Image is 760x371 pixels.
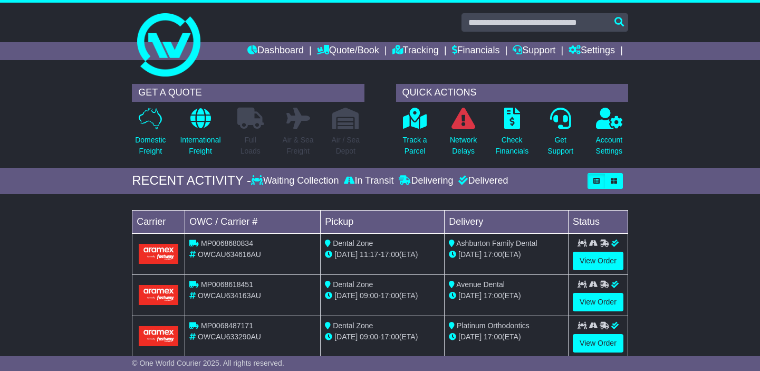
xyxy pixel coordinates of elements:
[251,175,341,187] div: Waiting Collection
[396,84,628,102] div: QUICK ACTIONS
[325,331,440,343] div: - (ETA)
[360,291,378,300] span: 09:00
[450,135,477,157] p: Network Delays
[456,239,537,248] span: Ashburton Family Dental
[325,249,440,260] div: - (ETA)
[456,280,505,289] span: Avenue Dental
[132,173,251,188] div: RECENT ACTIVITY -
[458,250,482,259] span: [DATE]
[334,291,358,300] span: [DATE]
[457,321,530,330] span: Platinum Orthodontics
[134,107,166,163] a: DomesticFreight
[381,250,399,259] span: 17:00
[333,280,373,289] span: Dental Zone
[341,175,396,187] div: In Transit
[569,210,628,233] td: Status
[456,175,508,187] div: Delivered
[334,250,358,259] span: [DATE]
[282,135,313,157] p: Air & Sea Freight
[198,332,261,341] span: OWCAU633290AU
[139,285,178,305] img: Aramex.png
[449,331,564,343] div: (ETA)
[185,210,321,233] td: OWC / Carrier #
[573,252,623,270] a: View Order
[201,321,253,330] span: MP0068487171
[449,290,564,301] div: (ETA)
[201,280,253,289] span: MP0068618451
[360,250,378,259] span: 11:17
[484,332,502,341] span: 17:00
[392,42,439,60] a: Tracking
[547,135,573,157] p: Get Support
[135,135,166,157] p: Domestic Freight
[381,332,399,341] span: 17:00
[449,249,564,260] div: (ETA)
[484,250,502,259] span: 17:00
[201,239,253,248] span: MP0068680834
[333,239,373,248] span: Dental Zone
[569,42,615,60] a: Settings
[132,210,185,233] td: Carrier
[595,107,623,163] a: AccountSettings
[132,359,284,367] span: © One World Courier 2025. All rights reserved.
[402,135,427,157] p: Track a Parcel
[445,210,569,233] td: Delivery
[396,175,456,187] div: Delivering
[334,332,358,341] span: [DATE]
[333,321,373,330] span: Dental Zone
[325,290,440,301] div: - (ETA)
[547,107,574,163] a: GetSupport
[198,291,261,300] span: OWCAU634163AU
[573,334,623,353] a: View Order
[321,210,445,233] td: Pickup
[360,332,378,341] span: 09:00
[179,107,221,163] a: InternationalFreight
[132,84,364,102] div: GET A QUOTE
[381,291,399,300] span: 17:00
[402,107,427,163] a: Track aParcel
[180,135,220,157] p: International Freight
[198,250,261,259] span: OWCAU634616AU
[452,42,500,60] a: Financials
[247,42,304,60] a: Dashboard
[595,135,622,157] p: Account Settings
[317,42,379,60] a: Quote/Book
[139,326,178,346] img: Aramex.png
[449,107,477,163] a: NetworkDelays
[495,107,529,163] a: CheckFinancials
[573,293,623,311] a: View Order
[495,135,528,157] p: Check Financials
[458,291,482,300] span: [DATE]
[484,291,502,300] span: 17:00
[237,135,264,157] p: Full Loads
[331,135,360,157] p: Air / Sea Depot
[513,42,555,60] a: Support
[139,244,178,263] img: Aramex.png
[458,332,482,341] span: [DATE]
